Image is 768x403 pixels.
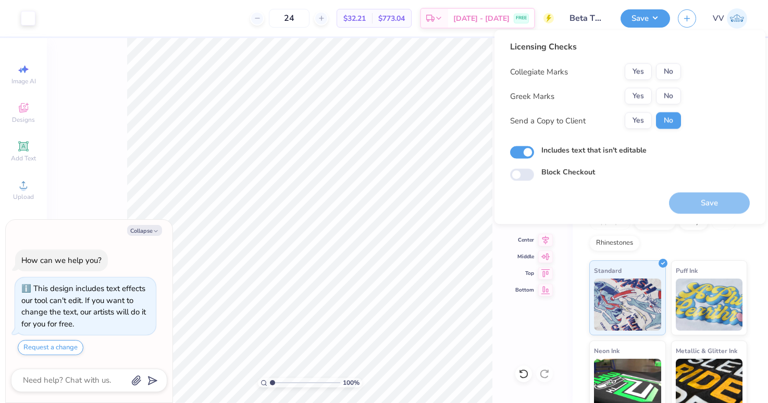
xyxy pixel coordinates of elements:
div: Collegiate Marks [510,66,568,78]
div: How can we help you? [21,255,102,266]
span: 100 % [343,378,360,387]
span: Upload [13,193,34,201]
span: Middle [515,253,534,260]
button: Save [621,9,670,28]
button: Yes [625,64,652,80]
button: No [656,64,681,80]
span: Top [515,270,534,277]
label: Block Checkout [541,167,595,178]
img: Puff Ink [676,279,743,331]
button: Request a change [18,340,83,355]
span: [DATE] - [DATE] [453,13,510,24]
img: Via Villanueva [727,8,747,29]
button: Yes [625,88,652,105]
div: Licensing Checks [510,41,681,53]
span: $32.21 [343,13,366,24]
label: Includes text that isn't editable [541,145,647,156]
button: Yes [625,112,652,129]
input: Untitled Design [562,8,613,29]
span: Neon Ink [594,345,620,356]
input: – – [269,9,309,28]
a: VV [713,8,747,29]
div: This design includes text effects our tool can't edit. If you want to change the text, our artist... [21,283,146,329]
span: VV [713,12,724,24]
button: Collapse [127,225,162,236]
span: Metallic & Glitter Ink [676,345,737,356]
button: No [656,112,681,129]
span: Image AI [11,77,36,85]
span: FREE [516,15,527,22]
img: Standard [594,279,661,331]
div: Greek Marks [510,90,554,102]
span: Standard [594,265,622,276]
span: Puff Ink [676,265,698,276]
span: Bottom [515,286,534,294]
div: Rhinestones [589,235,640,251]
div: Send a Copy to Client [510,115,586,127]
span: $773.04 [378,13,405,24]
span: Add Text [11,154,36,162]
span: Designs [12,116,35,124]
button: No [656,88,681,105]
span: Center [515,236,534,244]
